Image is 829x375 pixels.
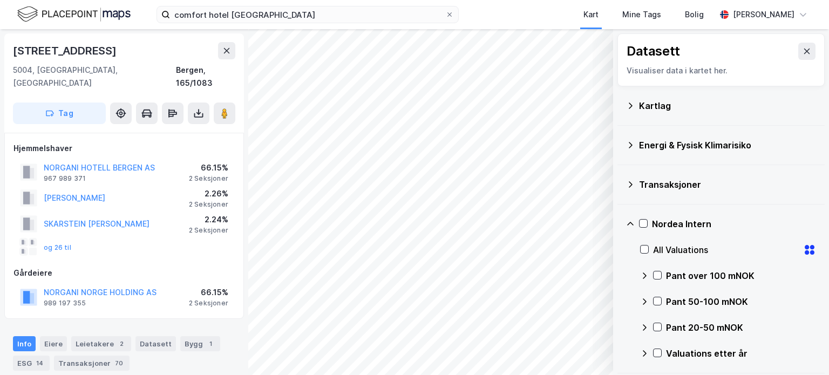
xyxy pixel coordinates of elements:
[13,64,176,90] div: 5004, [GEOGRAPHIC_DATA], [GEOGRAPHIC_DATA]
[17,5,131,24] img: logo.f888ab2527a4732fd821a326f86c7f29.svg
[666,295,816,308] div: Pant 50-100 mNOK
[775,323,829,375] div: Kontrollprogram for chat
[653,243,799,256] div: All Valuations
[189,213,228,226] div: 2.24%
[13,336,36,351] div: Info
[44,174,86,183] div: 967 989 371
[189,174,228,183] div: 2 Seksjoner
[189,226,228,235] div: 2 Seksjoner
[116,338,127,349] div: 2
[113,358,125,369] div: 70
[189,299,228,308] div: 2 Seksjoner
[627,64,816,77] div: Visualiser data i kartet her.
[189,187,228,200] div: 2.26%
[666,269,816,282] div: Pant over 100 mNOK
[639,139,816,152] div: Energi & Fysisk Klimarisiko
[13,142,235,155] div: Hjemmelshaver
[775,323,829,375] iframe: Chat Widget
[189,200,228,209] div: 2 Seksjoner
[733,8,794,21] div: [PERSON_NAME]
[71,336,131,351] div: Leietakere
[135,336,176,351] div: Datasett
[13,103,106,124] button: Tag
[189,286,228,299] div: 66.15%
[205,338,216,349] div: 1
[13,267,235,279] div: Gårdeiere
[639,99,816,112] div: Kartlag
[170,6,445,23] input: Søk på adresse, matrikkel, gårdeiere, leietakere eller personer
[622,8,661,21] div: Mine Tags
[13,42,119,59] div: [STREET_ADDRESS]
[54,356,130,371] div: Transaksjoner
[189,161,228,174] div: 66.15%
[639,178,816,191] div: Transaksjoner
[652,217,816,230] div: Nordea Intern
[685,8,704,21] div: Bolig
[627,43,680,60] div: Datasett
[13,356,50,371] div: ESG
[180,336,220,351] div: Bygg
[44,299,86,308] div: 989 197 355
[34,358,45,369] div: 14
[40,336,67,351] div: Eiere
[583,8,599,21] div: Kart
[176,64,235,90] div: Bergen, 165/1083
[666,347,816,360] div: Valuations etter år
[666,321,816,334] div: Pant 20-50 mNOK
